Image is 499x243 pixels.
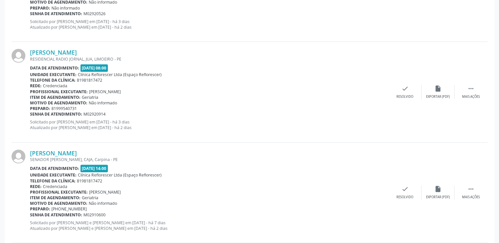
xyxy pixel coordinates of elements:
b: Preparo: [30,206,50,212]
span: Credenciada [43,184,67,189]
a: [PERSON_NAME] [30,49,77,56]
span: 81999540731 [51,106,77,111]
span: [PERSON_NAME] [89,89,121,94]
span: [PERSON_NAME] [89,189,121,195]
span: 81981817472 [77,178,102,184]
b: Preparo: [30,106,50,111]
span: Credenciada [43,83,67,89]
div: Mais ações [462,94,480,99]
span: M02920914 [83,111,106,117]
span: Não informado [89,201,117,206]
b: Senha de atendimento: [30,212,82,218]
span: Não informado [51,5,80,11]
b: Preparo: [30,5,50,11]
p: Solicitado por [PERSON_NAME] e [PERSON_NAME] em [DATE] - há 7 dias Atualizado por [PERSON_NAME] e... [30,220,389,231]
span: Não informado [89,100,117,106]
span: Geriatria [82,94,98,100]
b: Motivo de agendamento: [30,201,87,206]
div: RESIDENCIAL RADIO JORNAL, JUA, LIMOEIRO - PE [30,56,389,62]
span: 81981817472 [77,77,102,83]
i:  [467,85,475,92]
b: Telefone da clínica: [30,77,76,83]
b: Data de atendimento: [30,65,79,71]
p: Solicitado por [PERSON_NAME] em [DATE] - há 3 dias Atualizado por [PERSON_NAME] em [DATE] - há 2 ... [30,19,389,30]
div: Resolvido [396,94,413,99]
i: insert_drive_file [434,185,442,193]
span: M02910600 [83,212,106,218]
b: Motivo de agendamento: [30,100,87,106]
div: Mais ações [462,195,480,200]
b: Item de agendamento: [30,94,80,100]
div: Exportar (PDF) [426,195,450,200]
b: Senha de atendimento: [30,11,82,16]
b: Unidade executante: [30,72,77,77]
img: img [12,149,25,163]
div: SENADOR [PERSON_NAME], CAJA, Carpina - PE [30,157,389,162]
b: Rede: [30,184,42,189]
span: Geriatria [82,195,98,201]
span: [DATE] 14:00 [80,165,108,172]
b: Telefone da clínica: [30,178,76,184]
i: check [401,85,409,92]
b: Rede: [30,83,42,89]
i:  [467,185,475,193]
span: Clínica Reflorescer Ltda (Espaço Reflorescer) [78,72,162,77]
span: Clínica Reflorescer Ltda (Espaço Reflorescer) [78,172,162,178]
img: img [12,49,25,63]
span: [PHONE_NUMBER] [51,206,87,212]
b: Data de atendimento: [30,166,79,171]
div: Resolvido [396,195,413,200]
i: insert_drive_file [434,85,442,92]
b: Item de agendamento: [30,195,80,201]
i: check [401,185,409,193]
a: [PERSON_NAME] [30,149,77,157]
b: Profissional executante: [30,89,88,94]
b: Senha de atendimento: [30,111,82,117]
p: Solicitado por [PERSON_NAME] em [DATE] - há 3 dias Atualizado por [PERSON_NAME] em [DATE] - há 2 ... [30,119,389,130]
b: Unidade executante: [30,172,77,178]
b: Profissional executante: [30,189,88,195]
span: [DATE] 08:00 [80,64,108,72]
span: M02920526 [83,11,106,16]
div: Exportar (PDF) [426,94,450,99]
